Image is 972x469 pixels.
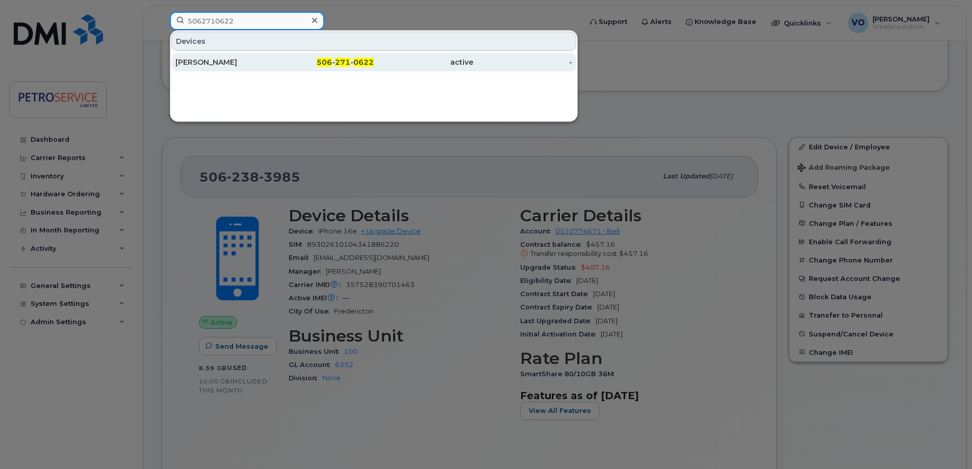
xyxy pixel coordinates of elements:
[170,12,324,30] input: Find something...
[175,57,275,67] div: [PERSON_NAME]
[275,57,374,67] div: - -
[171,32,576,51] div: Devices
[374,57,473,67] div: active
[317,58,332,67] span: 506
[335,58,350,67] span: 271
[473,57,573,67] div: -
[171,53,576,71] a: [PERSON_NAME]506-271-0622active-
[353,58,374,67] span: 0622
